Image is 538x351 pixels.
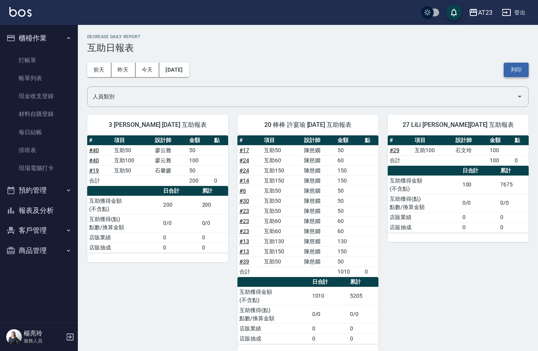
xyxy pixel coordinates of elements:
td: 店販業績 [237,323,310,333]
button: 商品管理 [3,240,75,261]
a: 現金收支登錄 [3,87,75,105]
td: 互助150 [262,246,302,256]
td: 50 [187,145,212,155]
td: 互助獲得(點) 點數/換算金額 [388,194,461,212]
h2: Decrease Daily Report [87,34,529,39]
th: 日合計 [161,186,200,196]
td: 200 [200,196,228,214]
td: 店販抽成 [237,333,310,344]
th: 金額 [187,135,212,146]
td: 互助50 [262,186,302,196]
td: 0 [498,212,529,222]
table: a dense table [237,135,378,277]
th: 設計師 [454,135,488,146]
td: 0 [513,155,529,165]
td: 店販業績 [87,232,161,242]
td: 100 [488,145,513,155]
a: 現場電腦打卡 [3,159,75,177]
td: 互助獲得金額 (不含點) [237,287,310,305]
td: 陳慈嫺 [302,206,336,216]
td: 7675 [498,175,529,194]
td: 0 [310,323,348,333]
button: 客戶管理 [3,220,75,240]
td: 石馨媛 [153,165,187,175]
td: 0 [461,212,498,222]
td: 互助150 [262,165,302,175]
td: 50 [336,196,363,206]
button: 今天 [135,63,160,77]
td: 50 [187,165,212,175]
td: 0 [363,267,378,277]
th: 設計師 [153,135,187,146]
td: 互助100 [413,145,454,155]
button: Open [513,90,526,103]
th: 點 [513,135,529,146]
td: 150 [336,175,363,186]
a: #24 [239,167,249,174]
span: 3 [PERSON_NAME] [DATE] 互助報表 [97,121,219,129]
a: #30 [239,198,249,204]
button: 列印 [504,63,529,77]
td: 150 [336,165,363,175]
td: 互助50 [112,145,153,155]
td: 互助60 [262,155,302,165]
td: 0 [161,232,200,242]
td: 互助130 [262,236,302,246]
table: a dense table [388,166,529,233]
td: 0/0 [200,214,228,232]
td: 互助獲得金額 (不含點) [87,196,161,214]
td: 100 [187,155,212,165]
th: 點 [212,135,228,146]
a: #29 [390,147,399,153]
td: 互助50 [262,256,302,267]
td: 0 [310,333,348,344]
td: 50 [336,206,363,216]
img: Logo [9,7,32,17]
th: 項目 [413,135,454,146]
td: 陳慈嫺 [302,226,336,236]
td: 0/0 [161,214,200,232]
td: 石文玲 [454,145,488,155]
a: 排班表 [3,141,75,159]
td: 互助獲得(點) 點數/換算金額 [237,305,310,323]
p: 服務人員 [24,337,63,344]
h3: 互助日報表 [87,42,529,53]
td: 60 [336,226,363,236]
td: 互助60 [262,216,302,226]
td: 60 [336,216,363,226]
a: #13 [239,238,249,244]
td: 100 [461,175,498,194]
td: 0 [461,222,498,232]
a: 打帳單 [3,51,75,69]
td: 1010 [336,267,363,277]
td: 互助50 [112,165,153,175]
table: a dense table [87,135,228,186]
input: 人員名稱 [91,90,513,104]
th: 項目 [112,135,153,146]
td: 0/0 [348,305,378,323]
td: 0 [348,323,378,333]
td: 互助獲得(點) 點數/換算金額 [87,214,161,232]
td: 0 [212,175,228,186]
td: 130 [336,236,363,246]
th: # [237,135,262,146]
table: a dense table [87,186,228,253]
th: 項目 [262,135,302,146]
td: 0 [200,242,228,253]
a: #17 [239,147,249,153]
td: 廖云雅 [153,145,187,155]
td: 店販業績 [388,212,461,222]
td: 50 [336,186,363,196]
td: 互助獲得金額 (不含點) [388,175,461,194]
td: 陳慈嫺 [302,165,336,175]
td: 陳慈嫺 [302,186,336,196]
td: 200 [187,175,212,186]
span: 27 LiLi [PERSON_NAME][DATE] 互助報表 [397,121,519,129]
table: a dense table [388,135,529,166]
td: 陳慈嫺 [302,216,336,226]
a: #24 [239,157,249,163]
a: 每日結帳 [3,123,75,141]
td: 0 [348,333,378,344]
td: 0 [161,242,200,253]
th: # [388,135,413,146]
